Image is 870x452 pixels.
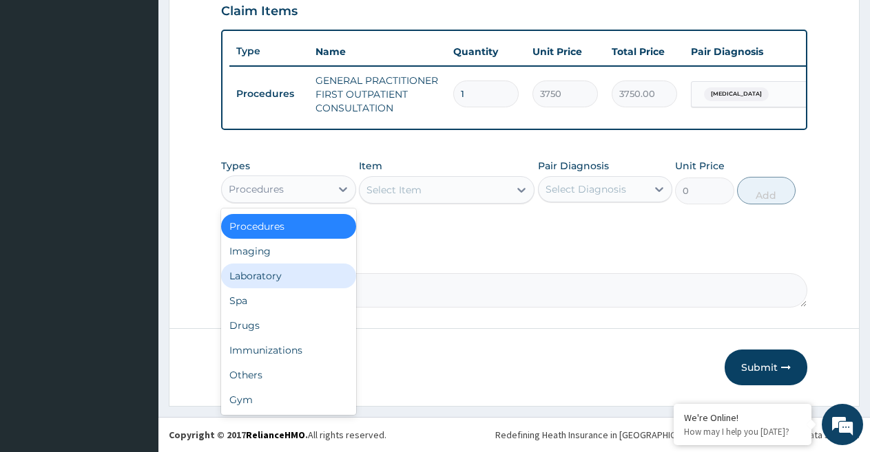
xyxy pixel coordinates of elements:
th: Name [309,38,446,65]
div: Spa [221,288,356,313]
label: Item [359,159,382,173]
strong: Copyright © 2017 . [169,429,308,441]
div: Select Diagnosis [546,182,626,196]
button: Add [737,177,796,204]
footer: All rights reserved. [158,417,870,452]
th: Quantity [446,38,526,65]
div: Redefining Heath Insurance in [GEOGRAPHIC_DATA] using Telemedicine and Data Science! [495,428,860,442]
div: Minimize live chat window [226,7,259,40]
label: Unit Price [675,159,725,173]
div: Procedures [221,214,356,239]
span: We're online! [80,137,190,276]
label: Types [221,160,250,172]
td: Procedures [229,81,309,107]
th: Pair Diagnosis [684,38,836,65]
th: Total Price [605,38,684,65]
div: Select Item [366,183,422,197]
a: RelianceHMO [246,429,305,441]
div: We're Online! [684,411,801,424]
div: Procedures [229,182,284,196]
div: Immunizations [221,338,356,363]
img: d_794563401_company_1708531726252_794563401 [25,69,56,103]
div: Laboratory [221,263,356,288]
th: Type [229,39,309,64]
div: Chat with us now [72,77,231,95]
textarea: Type your message and hit 'Enter' [7,303,262,352]
label: Comment [221,254,807,266]
td: GENERAL PRACTITIONER FIRST OUTPATIENT CONSULTATION [309,67,446,122]
h3: Claim Items [221,4,298,19]
div: Others [221,363,356,387]
button: Submit [725,349,807,385]
p: How may I help you today? [684,426,801,438]
div: Gym [221,387,356,412]
div: Drugs [221,313,356,338]
div: Imaging [221,239,356,263]
span: [MEDICAL_DATA] [704,87,769,101]
th: Unit Price [526,38,605,65]
label: Pair Diagnosis [538,159,609,173]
